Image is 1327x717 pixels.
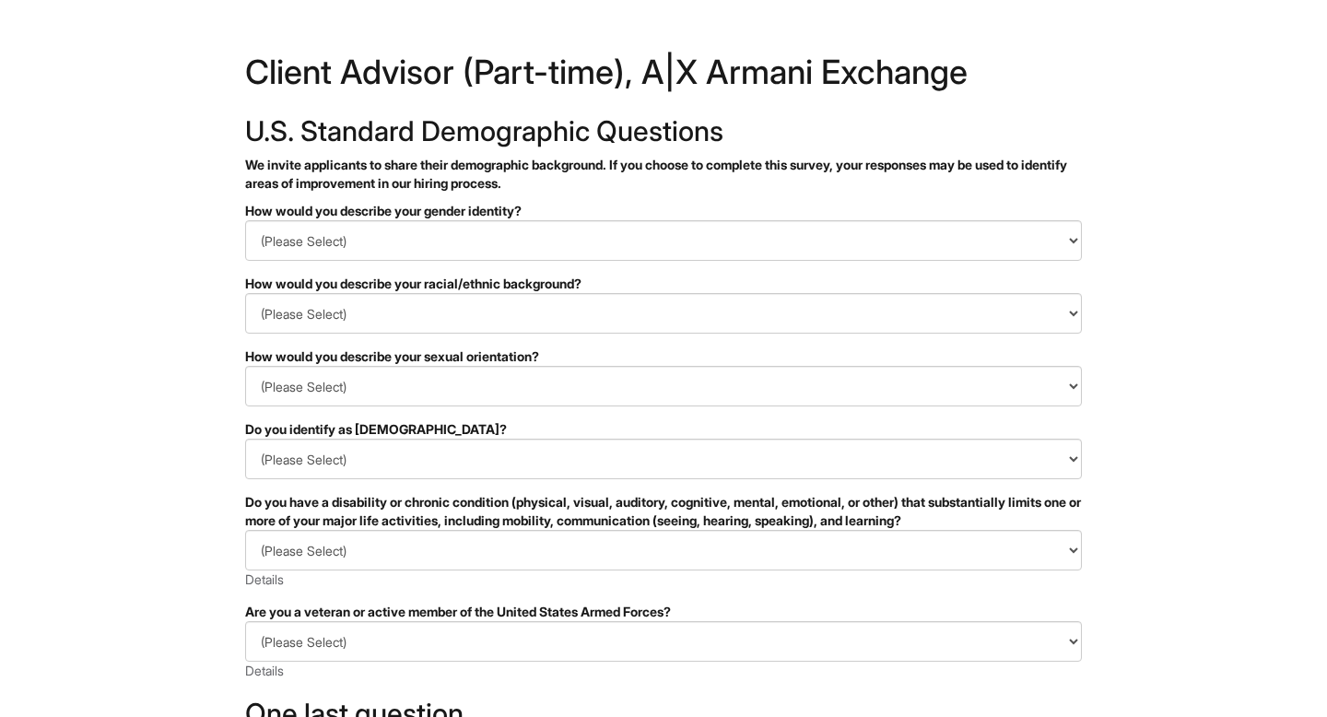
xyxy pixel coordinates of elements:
h2: U.S. Standard Demographic Questions [245,116,1082,147]
div: Do you identify as [DEMOGRAPHIC_DATA]? [245,420,1082,439]
div: Are you a veteran or active member of the United States Armed Forces? [245,603,1082,621]
h1: Client Advisor (Part-time), A|X Armani Exchange [245,55,1082,98]
select: Are you a veteran or active member of the United States Armed Forces? [245,621,1082,662]
div: How would you describe your racial/ethnic background? [245,275,1082,293]
div: How would you describe your gender identity? [245,202,1082,220]
select: How would you describe your racial/ethnic background? [245,293,1082,334]
div: How would you describe your sexual orientation? [245,347,1082,366]
select: Do you have a disability or chronic condition (physical, visual, auditory, cognitive, mental, emo... [245,530,1082,570]
select: How would you describe your gender identity? [245,220,1082,261]
select: How would you describe your sexual orientation? [245,366,1082,406]
select: Do you identify as transgender? [245,439,1082,479]
p: We invite applicants to share their demographic background. If you choose to complete this survey... [245,156,1082,193]
a: Details [245,571,284,587]
div: Do you have a disability or chronic condition (physical, visual, auditory, cognitive, mental, emo... [245,493,1082,530]
a: Details [245,663,284,678]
